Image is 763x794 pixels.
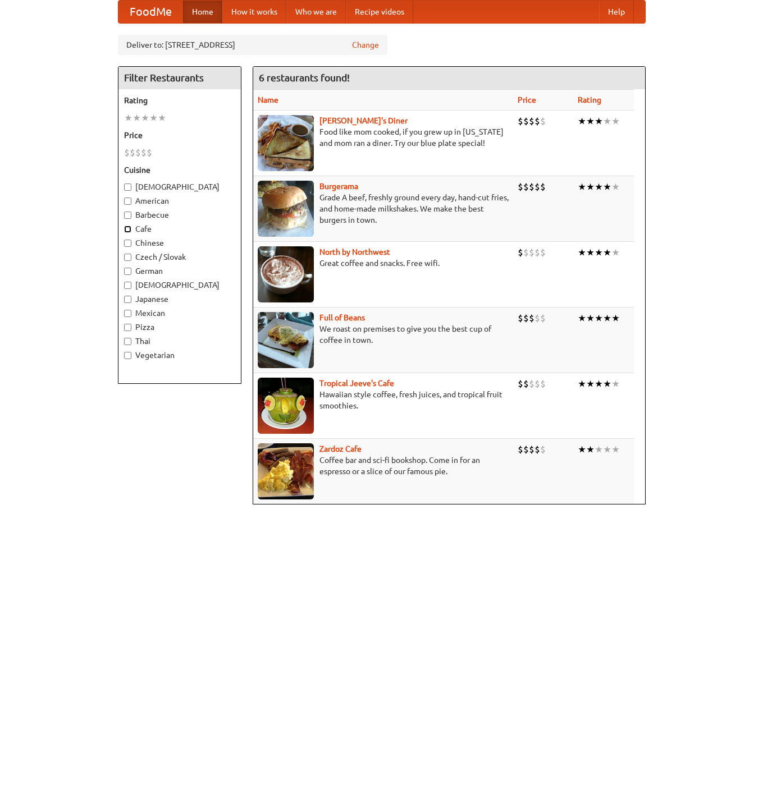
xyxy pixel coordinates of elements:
[124,324,131,331] input: Pizza
[141,112,149,124] li: ★
[611,181,620,193] li: ★
[523,181,529,193] li: $
[135,146,141,159] li: $
[578,246,586,259] li: ★
[124,296,131,303] input: Japanese
[534,115,540,127] li: $
[124,181,235,192] label: [DEMOGRAPHIC_DATA]
[603,246,611,259] li: ★
[124,146,130,159] li: $
[130,146,135,159] li: $
[258,443,314,499] img: zardoz.jpg
[124,164,235,176] h5: Cuisine
[534,443,540,456] li: $
[124,338,131,345] input: Thai
[534,181,540,193] li: $
[529,312,534,324] li: $
[319,313,365,322] a: Full of Beans
[595,181,603,193] li: ★
[124,282,131,289] input: [DEMOGRAPHIC_DATA]
[603,312,611,324] li: ★
[319,247,390,256] a: North by Northwest
[518,312,523,324] li: $
[133,112,141,124] li: ★
[540,115,546,127] li: $
[611,443,620,456] li: ★
[124,212,131,219] input: Barbecue
[147,146,152,159] li: $
[124,130,235,141] h5: Price
[258,95,278,104] a: Name
[124,237,235,249] label: Chinese
[540,181,546,193] li: $
[124,293,235,305] label: Japanese
[124,112,133,124] li: ★
[124,251,235,263] label: Czech / Slovak
[118,67,241,89] h4: Filter Restaurants
[124,95,235,106] h5: Rating
[611,246,620,259] li: ★
[603,378,611,390] li: ★
[529,115,534,127] li: $
[578,181,586,193] li: ★
[595,115,603,127] li: ★
[141,146,147,159] li: $
[258,378,314,434] img: jeeves.jpg
[611,378,620,390] li: ★
[124,279,235,291] label: [DEMOGRAPHIC_DATA]
[518,378,523,390] li: $
[534,246,540,259] li: $
[523,378,529,390] li: $
[523,443,529,456] li: $
[124,209,235,221] label: Barbecue
[258,246,314,302] img: north.jpg
[118,35,387,55] div: Deliver to: [STREET_ADDRESS]
[346,1,413,23] a: Recipe videos
[258,126,509,149] p: Food like mom cooked, if you grew up in [US_STATE] and mom ran a diner. Try our blue plate special!
[586,443,595,456] li: ★
[540,312,546,324] li: $
[586,312,595,324] li: ★
[124,352,131,359] input: Vegetarian
[611,115,620,127] li: ★
[149,112,158,124] li: ★
[586,378,595,390] li: ★
[578,443,586,456] li: ★
[534,312,540,324] li: $
[578,115,586,127] li: ★
[319,379,394,388] a: Tropical Jeeve's Cafe
[118,1,183,23] a: FoodMe
[258,389,509,411] p: Hawaiian style coffee, fresh juices, and tropical fruit smoothies.
[529,378,534,390] li: $
[124,350,235,361] label: Vegetarian
[595,378,603,390] li: ★
[586,115,595,127] li: ★
[319,444,362,453] b: Zardoz Cafe
[258,192,509,226] p: Grade A beef, freshly ground every day, hand-cut fries, and home-made milkshakes. We make the bes...
[124,198,131,205] input: American
[540,246,546,259] li: $
[286,1,346,23] a: Who we are
[124,310,131,317] input: Mexican
[258,115,314,171] img: sallys.jpg
[183,1,222,23] a: Home
[586,246,595,259] li: ★
[518,246,523,259] li: $
[540,378,546,390] li: $
[258,312,314,368] img: beans.jpg
[222,1,286,23] a: How it works
[529,443,534,456] li: $
[258,181,314,237] img: burgerama.jpg
[124,226,131,233] input: Cafe
[603,181,611,193] li: ★
[595,246,603,259] li: ★
[578,312,586,324] li: ★
[319,182,358,191] a: Burgerama
[523,246,529,259] li: $
[124,336,235,347] label: Thai
[518,115,523,127] li: $
[595,312,603,324] li: ★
